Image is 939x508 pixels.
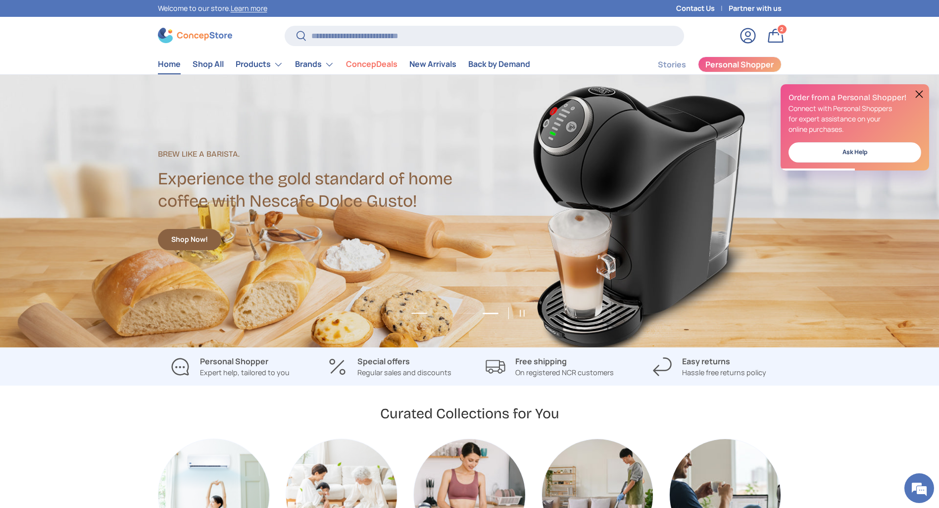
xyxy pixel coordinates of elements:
nav: Secondary [634,55,782,74]
strong: Personal Shopper [200,356,268,367]
a: Personal Shopper Expert help, tailored to you [158,355,302,378]
a: Back by Demand [468,55,530,74]
div: Chat with us now [51,56,166,68]
strong: Free shipping [515,356,567,367]
p: Hassle free returns policy [682,367,766,378]
summary: Brands [289,55,340,74]
a: ConcepDeals [346,55,397,74]
img: ConcepStore [158,28,232,43]
a: Home [158,55,181,74]
a: Partner with us [729,3,782,14]
nav: Primary [158,55,530,74]
p: Expert help, tailored to you [200,367,290,378]
p: Brew like a Barista. [158,148,470,160]
a: Personal Shopper [698,56,782,72]
a: Ask Help [789,142,921,163]
h2: Curated Collections for You [380,404,559,423]
h2: Experience the gold standard of home coffee with Nescafe Dolce Gusto! [158,168,470,213]
span: Personal Shopper [705,60,774,68]
a: New Arrivals [409,55,456,74]
p: Connect with Personal Shoppers for expert assistance on your online purchases. [789,103,921,134]
div: Minimize live chat window [162,5,186,29]
a: Shop Now! [158,229,221,250]
span: 2 [780,25,784,33]
span: We're online! [57,125,137,225]
h2: Order from a Personal Shopper! [789,92,921,103]
a: Free shipping On registered NCR customers [478,355,622,378]
p: Welcome to our store. [158,3,267,14]
p: On registered NCR customers [515,367,614,378]
summary: Products [230,55,289,74]
a: Learn more [231,3,267,13]
a: Easy returns Hassle free returns policy [638,355,782,378]
a: Contact Us [676,3,729,14]
a: Stories [658,55,686,74]
strong: Special offers [357,356,410,367]
p: Regular sales and discounts [357,367,451,378]
a: Special offers Regular sales and discounts [318,355,462,378]
textarea: Type your message and hit 'Enter' [5,271,189,305]
strong: Easy returns [682,356,730,367]
a: Shop All [193,55,224,74]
